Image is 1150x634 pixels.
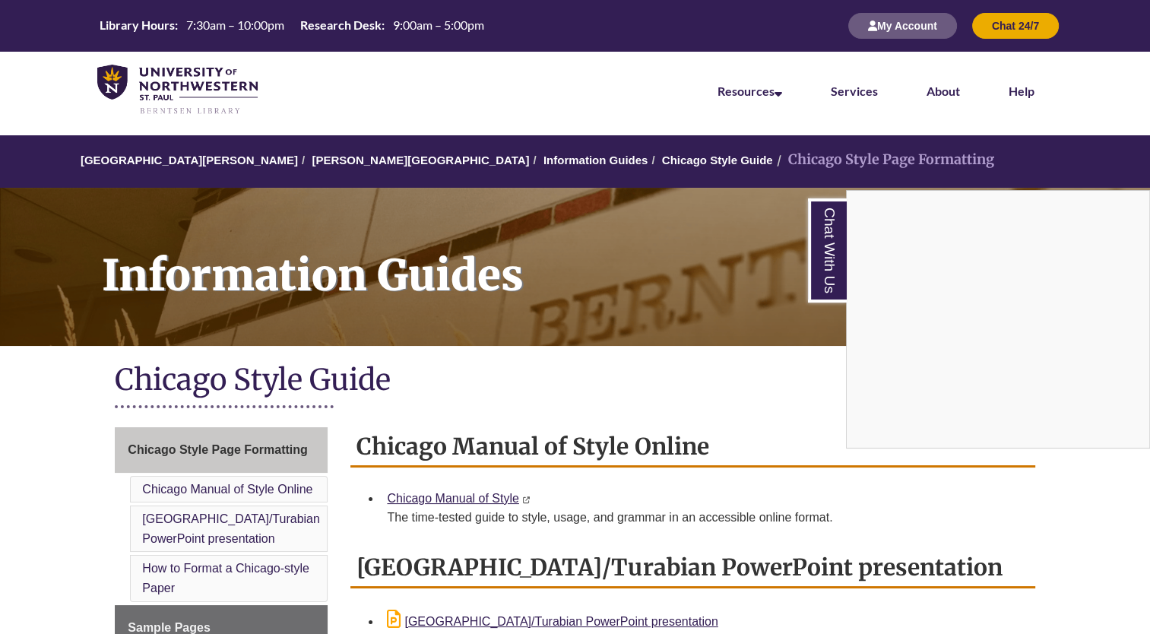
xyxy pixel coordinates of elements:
[808,198,847,303] a: Chat With Us
[927,84,960,98] a: About
[718,84,782,98] a: Resources
[846,190,1150,449] div: Chat With Us
[847,191,1149,448] iframe: Chat Widget
[97,65,258,116] img: UNWSP Library Logo
[1009,84,1034,98] a: Help
[831,84,878,98] a: Services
